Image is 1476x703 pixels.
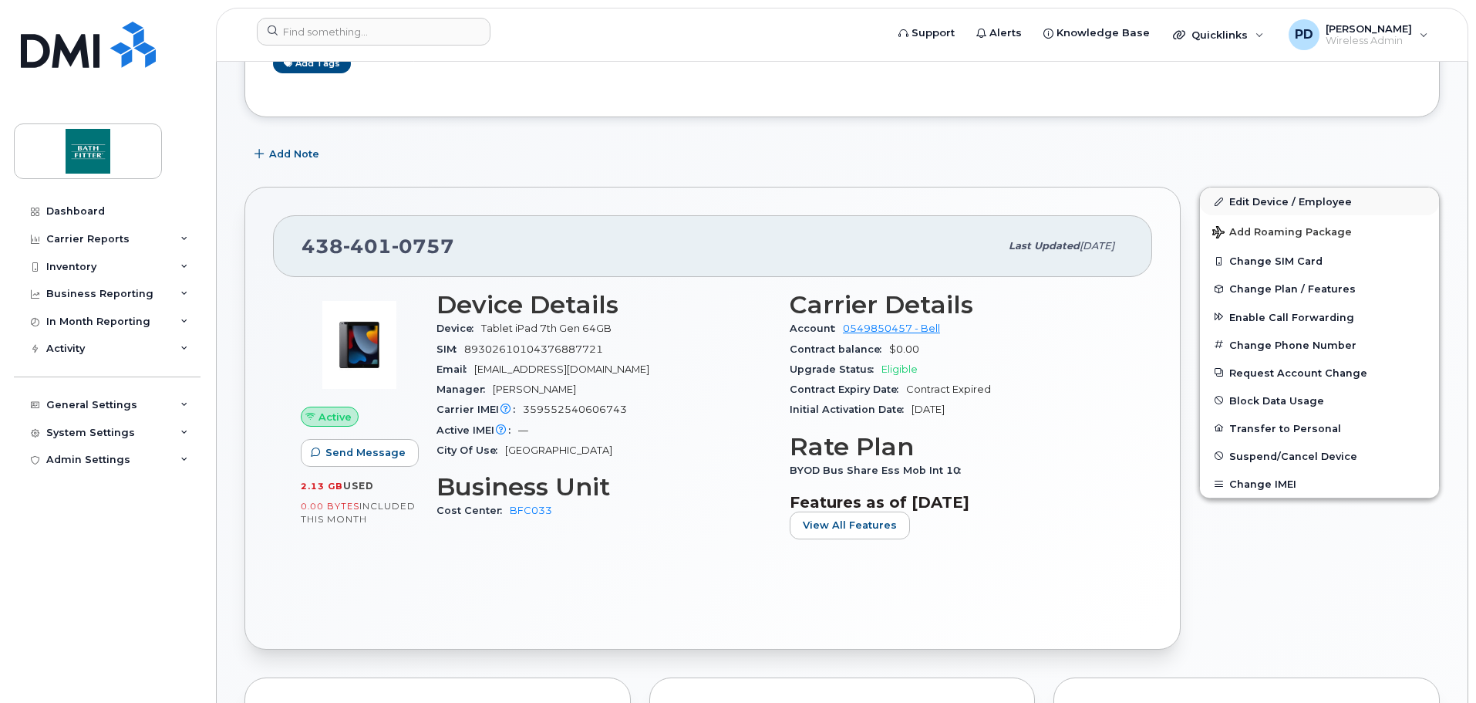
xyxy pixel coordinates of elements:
a: BFC033 [510,505,552,516]
span: Support [912,25,955,41]
button: Transfer to Personal [1200,414,1439,442]
span: 359552540606743 [523,404,627,415]
button: Block Data Usage [1200,387,1439,414]
span: Add Roaming Package [1212,226,1352,241]
img: image20231002-3703462-pkdcrn.jpeg [313,299,406,391]
button: Add Roaming Package [1200,215,1439,247]
button: Change SIM Card [1200,247,1439,275]
span: [DATE] [912,404,945,415]
span: 0757 [392,235,454,258]
button: Request Account Change [1200,359,1439,387]
button: Change Phone Number [1200,331,1439,359]
h3: Carrier Details [790,291,1124,319]
span: PD [1295,25,1313,44]
span: Alerts [989,25,1022,41]
span: BYOD Bus Share Ess Mob Int 10 [790,465,969,476]
button: View All Features [790,512,910,539]
button: Send Message [301,439,419,467]
h3: Device Details [436,291,771,319]
button: Change IMEI [1200,470,1439,498]
span: 0.00 Bytes [301,501,359,512]
span: Tablet iPad 7th Gen 64GB [481,323,612,334]
span: 2.13 GB [301,481,343,492]
span: [GEOGRAPHIC_DATA] [505,444,612,456]
span: Suspend/Cancel Device [1229,450,1357,461]
span: View All Features [803,518,897,532]
span: [PERSON_NAME] [493,384,576,395]
span: [DATE] [1080,240,1114,252]
button: Add Note [244,140,332,168]
a: Alerts [965,18,1033,49]
span: Manager [436,384,493,395]
span: Knowledge Base [1056,25,1150,41]
span: $0.00 [889,343,919,355]
button: Change Plan / Features [1200,275,1439,302]
span: used [343,480,374,492]
span: Change Plan / Features [1229,283,1356,295]
span: Contract balance [790,343,889,355]
span: 401 [343,235,392,258]
span: [EMAIL_ADDRESS][DOMAIN_NAME] [474,363,649,375]
span: Active [318,410,352,424]
button: Suspend/Cancel Device [1200,442,1439,470]
span: Wireless Admin [1326,35,1412,47]
div: Pietro DiToto [1278,19,1439,50]
span: City Of Use [436,444,505,456]
span: SIM [436,343,464,355]
span: Eligible [881,363,918,375]
span: Device [436,323,481,334]
span: Add Note [269,147,319,161]
span: Send Message [325,445,406,460]
button: Enable Call Forwarding [1200,303,1439,331]
a: Add tags [273,54,351,73]
span: 89302610104376887721 [464,343,603,355]
span: 438 [302,235,454,258]
a: 0549850457 - Bell [843,323,940,334]
span: Contract Expiry Date [790,384,906,395]
span: Last updated [1009,240,1080,252]
h3: Rate Plan [790,433,1124,461]
span: Email [436,363,474,375]
h3: Features as of [DATE] [790,493,1124,512]
span: Upgrade Status [790,363,881,375]
span: Cost Center [436,505,510,516]
span: Initial Activation Date [790,404,912,415]
input: Find something... [257,18,490,46]
span: Quicklinks [1191,29,1248,41]
span: Active IMEI [436,424,518,436]
div: Quicklinks [1162,19,1275,50]
a: Support [888,18,965,49]
h3: Business Unit [436,473,771,501]
a: Knowledge Base [1033,18,1161,49]
a: Edit Device / Employee [1200,188,1439,215]
span: [PERSON_NAME] [1326,22,1412,35]
span: Carrier IMEI [436,404,523,415]
span: Account [790,323,843,334]
span: — [518,424,528,436]
span: Enable Call Forwarding [1229,311,1354,323]
span: Contract Expired [906,384,991,395]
